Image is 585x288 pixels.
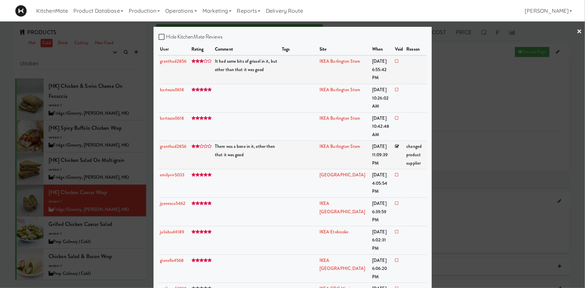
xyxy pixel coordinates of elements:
a: bartoszs0618 [160,115,184,121]
span: There was a bone in it, other then that it was good [215,143,275,158]
a: IKEA Burlington Store [319,115,360,121]
th: Reason [405,44,427,56]
td: [DATE] 6:02:31 PM [370,226,393,254]
span: It had some bits of grissel in it, but other than that it was good [215,58,277,73]
th: site [318,44,370,56]
a: IKEA Burlington Store [319,143,360,150]
th: Tags [280,44,318,56]
th: when [370,44,393,56]
td: [DATE] 11:09:39 PM [370,141,393,169]
a: granthud2856 [160,143,187,150]
a: IKEA Burlington Store [319,87,360,93]
a: granthud2856 [160,58,187,64]
img: Micromart [15,5,27,17]
td: [DATE] 6:06:20 PM [370,254,393,283]
td: [DATE] 10:26:02 AM [370,84,393,112]
th: rating [190,44,214,56]
input: Hide KitchenMate Reviews [159,35,166,40]
a: IKEA Etobicoke [319,229,348,235]
a: × [577,21,582,42]
td: [DATE] 6:55:42 PM [370,55,393,84]
a: bartoszs0618 [160,87,184,93]
td: [DATE] 10:42:48 AM [370,112,393,141]
td: [DATE] 6:39:59 PM [370,198,393,226]
th: user [159,44,190,56]
a: gianella4568 [160,257,184,264]
th: comment [213,44,280,56]
a: IKEA [GEOGRAPHIC_DATA] [319,200,365,215]
th: Void [393,44,405,56]
a: IKEA Burlington Store [319,58,360,64]
span: changed product supplier [407,143,422,166]
a: [GEOGRAPHIC_DATA] [319,172,365,178]
label: Hide KitchenMate Reviews [159,32,223,42]
a: IKEA [GEOGRAPHIC_DATA] [319,257,365,272]
td: [DATE] 4:05:54 PM [370,169,393,198]
a: emilyviv5033 [160,172,185,178]
a: jyanescu5462 [160,200,186,207]
a: juliabud4189 [160,229,184,235]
